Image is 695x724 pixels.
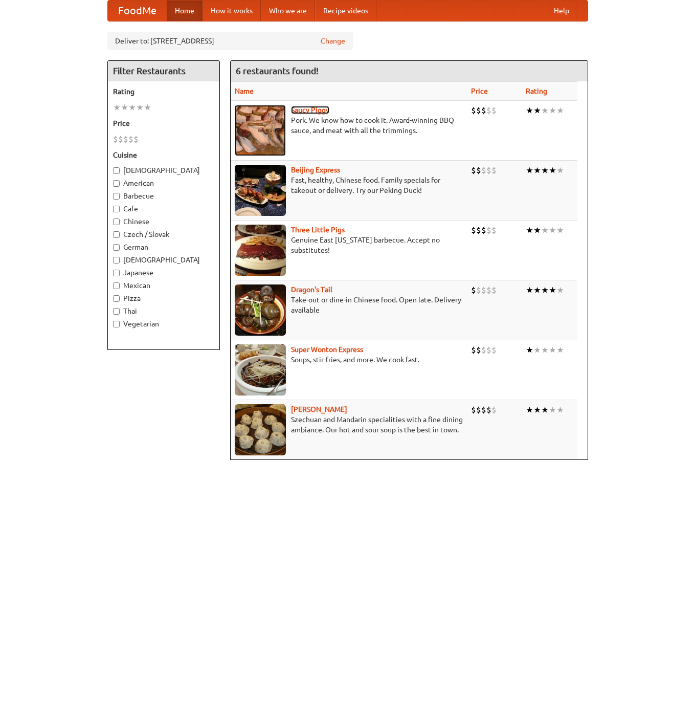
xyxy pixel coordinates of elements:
li: $ [486,404,491,415]
a: Three Little Pigs [291,226,345,234]
li: $ [133,134,139,145]
a: Beijing Express [291,166,340,174]
li: $ [491,165,497,176]
li: $ [118,134,123,145]
li: $ [486,225,491,236]
li: $ [491,284,497,296]
li: ★ [533,404,541,415]
li: $ [128,134,133,145]
li: $ [471,404,476,415]
li: $ [476,344,481,356]
li: $ [481,105,486,116]
h4: Filter Restaurants [108,61,219,81]
li: ★ [128,102,136,113]
label: [DEMOGRAPHIC_DATA] [113,255,214,265]
li: $ [471,105,476,116]
li: ★ [549,344,556,356]
a: Super Wonton Express [291,345,363,354]
input: [DEMOGRAPHIC_DATA] [113,257,120,264]
p: Soups, stir-fries, and more. We cook fast. [235,355,463,365]
b: Dragon's Tail [291,286,332,294]
input: [DEMOGRAPHIC_DATA] [113,167,120,174]
li: $ [491,225,497,236]
li: $ [491,105,497,116]
li: ★ [533,165,541,176]
li: ★ [541,105,549,116]
li: $ [481,225,486,236]
li: ★ [549,404,556,415]
li: ★ [526,404,533,415]
li: ★ [533,344,541,356]
img: beijing.jpg [235,165,286,216]
label: Thai [113,306,214,316]
li: ★ [541,344,549,356]
h5: Cuisine [113,150,214,160]
li: ★ [533,225,541,236]
h5: Price [113,118,214,128]
a: Name [235,87,254,95]
img: superwonton.jpg [235,344,286,396]
li: $ [481,404,486,415]
li: $ [471,225,476,236]
label: Japanese [113,268,214,278]
li: ★ [549,165,556,176]
li: $ [476,105,481,116]
li: ★ [526,165,533,176]
li: $ [486,105,491,116]
li: ★ [121,102,128,113]
label: Czech / Slovak [113,229,214,239]
div: Deliver to: [STREET_ADDRESS] [107,32,353,50]
li: ★ [541,284,549,296]
ng-pluralize: 6 restaurants found! [236,66,319,76]
li: ★ [549,225,556,236]
input: Japanese [113,270,120,276]
a: Recipe videos [315,1,376,21]
input: Chinese [113,218,120,225]
input: Thai [113,308,120,315]
input: Czech / Slovak [113,231,120,238]
li: ★ [556,105,564,116]
p: Szechuan and Mandarin specialities with a fine dining ambiance. Our hot and sour soup is the best... [235,414,463,435]
li: $ [481,165,486,176]
li: $ [486,284,491,296]
a: Change [321,36,345,46]
li: ★ [526,284,533,296]
a: [PERSON_NAME] [291,405,347,413]
a: Who we are [261,1,315,21]
input: Vegetarian [113,321,120,327]
input: German [113,244,120,251]
li: $ [481,284,486,296]
a: FoodMe [108,1,167,21]
li: $ [491,344,497,356]
li: ★ [113,102,121,113]
li: $ [123,134,128,145]
li: $ [486,344,491,356]
li: ★ [541,404,549,415]
label: American [113,178,214,188]
li: ★ [533,284,541,296]
p: Pork. We know how to cook it. Award-winning BBQ sauce, and meat with all the trimmings. [235,115,463,136]
p: Take-out or dine-in Chinese food. Open late. Delivery available [235,295,463,315]
li: $ [471,165,476,176]
a: Home [167,1,203,21]
label: Pizza [113,293,214,303]
h5: Rating [113,86,214,97]
input: Barbecue [113,193,120,200]
li: ★ [556,284,564,296]
li: $ [113,134,118,145]
li: $ [476,165,481,176]
label: Mexican [113,280,214,291]
li: $ [471,284,476,296]
a: How it works [203,1,261,21]
li: ★ [541,225,549,236]
img: shandong.jpg [235,404,286,455]
input: Mexican [113,282,120,289]
p: Genuine East [US_STATE] barbecue. Accept no substitutes! [235,235,463,255]
label: German [113,242,214,252]
li: ★ [526,344,533,356]
li: $ [471,344,476,356]
label: Chinese [113,216,214,227]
